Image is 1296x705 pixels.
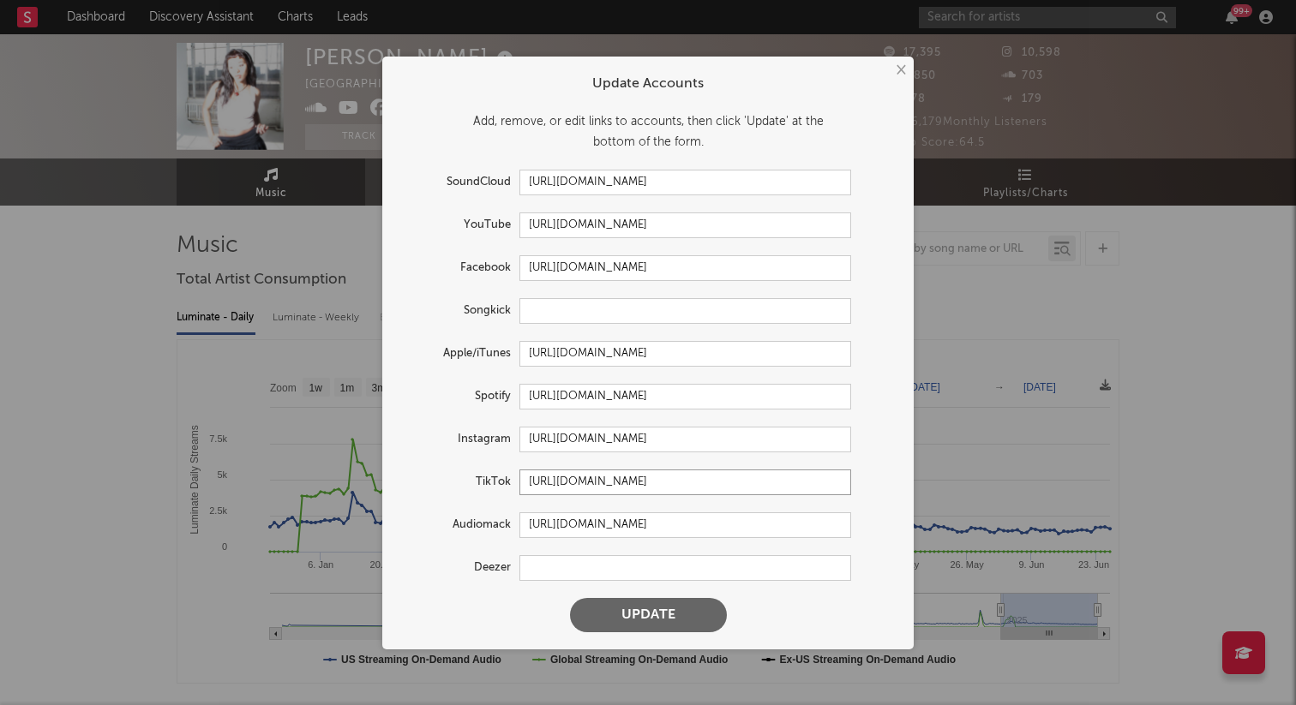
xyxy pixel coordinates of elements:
div: Update Accounts [399,74,897,94]
label: Apple/iTunes [399,344,519,364]
label: Deezer [399,558,519,578]
label: TikTok [399,472,519,493]
label: Spotify [399,386,519,407]
label: Audiomack [399,515,519,535]
button: × [891,61,909,80]
div: Add, remove, or edit links to accounts, then click 'Update' at the bottom of the form. [399,111,897,152]
label: Songkick [399,301,519,321]
button: Update [570,598,727,632]
label: Instagram [399,429,519,450]
label: Facebook [399,258,519,278]
label: SoundCloud [399,172,519,193]
label: YouTube [399,215,519,236]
